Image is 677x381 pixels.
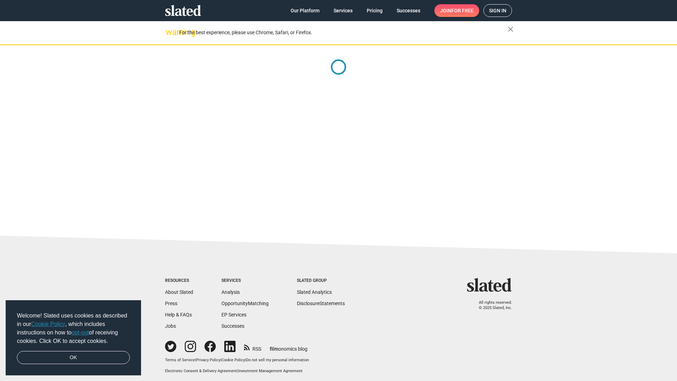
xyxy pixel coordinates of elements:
[244,341,261,352] a: RSS
[179,28,508,37] div: For the best experience, please use Chrome, Safari, or Firefox.
[165,301,177,306] a: Press
[334,4,353,17] span: Services
[166,28,174,36] mat-icon: warning
[196,358,220,362] a: Privacy Policy
[483,4,512,17] a: Sign in
[471,300,512,310] p: All rights reserved. © 2025 Slated, Inc.
[165,312,192,317] a: Help & FAQs
[440,4,474,17] span: Join
[291,4,319,17] span: Our Platform
[165,358,195,362] a: Terms of Service
[451,4,474,17] span: for free
[221,301,269,306] a: OpportunityMatching
[237,369,238,373] span: |
[506,25,515,34] mat-icon: close
[17,312,130,345] span: Welcome! Slated uses cookies as described in our , which includes instructions on how to of recei...
[434,4,479,17] a: Joinfor free
[221,289,240,295] a: Analysis
[297,301,345,306] a: DisclosureStatements
[221,278,269,284] div: Services
[165,278,193,284] div: Resources
[165,289,193,295] a: About Slated
[361,4,388,17] a: Pricing
[367,4,383,17] span: Pricing
[17,351,130,364] a: dismiss cookie message
[297,289,332,295] a: Slated Analytics
[245,358,246,362] span: |
[297,278,345,284] div: Slated Group
[397,4,420,17] span: Successes
[31,321,65,327] a: Cookie Policy
[221,323,244,329] a: Successes
[220,358,221,362] span: |
[195,358,196,362] span: |
[328,4,358,17] a: Services
[221,312,246,317] a: EP Services
[72,329,89,335] a: opt-out
[270,346,278,352] span: film
[489,5,506,17] span: Sign in
[165,369,237,373] a: Electronic Consent & Delivery Agreement
[246,358,309,363] button: Do not sell my personal information
[238,369,303,373] a: Investment Management Agreement
[285,4,325,17] a: Our Platform
[6,300,141,376] div: cookieconsent
[221,358,245,362] a: Cookie Policy
[270,340,307,352] a: filmonomics blog
[391,4,426,17] a: Successes
[165,323,176,329] a: Jobs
